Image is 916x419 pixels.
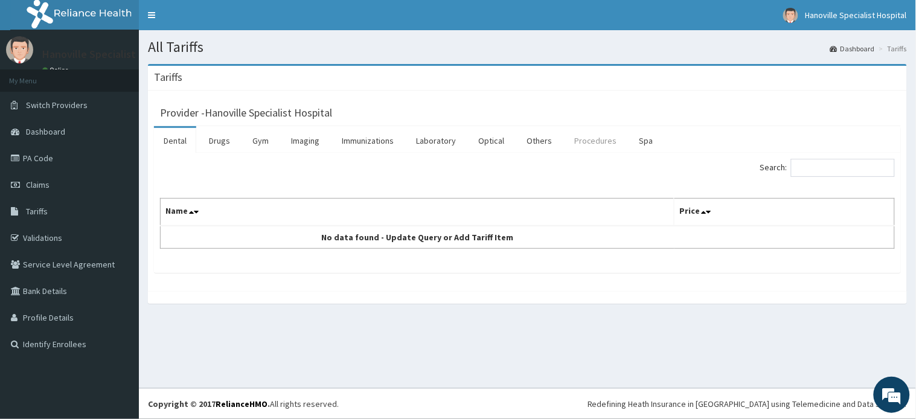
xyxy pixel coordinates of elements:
a: Immunizations [332,128,403,153]
td: No data found - Update Query or Add Tariff Item [161,226,674,249]
span: We're online! [70,130,167,252]
h3: Provider - Hanoville Specialist Hospital [160,107,332,118]
a: Dashboard [830,43,875,54]
a: Laboratory [406,128,466,153]
a: Imaging [281,128,329,153]
a: RelianceHMO [216,398,267,409]
a: Others [517,128,562,153]
img: User Image [6,36,33,63]
th: Name [161,199,674,226]
th: Price [674,199,895,226]
span: Hanoville Specialist Hospital [806,10,907,21]
a: Online [42,66,71,74]
img: d_794563401_company_1708531726252_794563401 [22,60,49,91]
h1: All Tariffs [148,39,907,55]
img: User Image [783,8,798,23]
label: Search: [760,159,895,177]
div: Minimize live chat window [198,6,227,35]
footer: All rights reserved. [139,388,916,419]
a: Drugs [199,128,240,153]
li: Tariffs [876,43,907,54]
strong: Copyright © 2017 . [148,398,270,409]
a: Gym [243,128,278,153]
textarea: Type your message and hit 'Enter' [6,286,230,328]
div: Redefining Heath Insurance in [GEOGRAPHIC_DATA] using Telemedicine and Data Science! [588,398,907,410]
a: Optical [469,128,514,153]
a: Dental [154,128,196,153]
span: Claims [26,179,50,190]
span: Switch Providers [26,100,88,110]
input: Search: [791,159,895,177]
span: Dashboard [26,126,65,137]
p: Hanoville Specialist Hospital [42,49,178,60]
h3: Tariffs [154,72,182,83]
div: Chat with us now [63,68,203,83]
a: Procedures [565,128,627,153]
a: Spa [630,128,663,153]
span: Tariffs [26,206,48,217]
